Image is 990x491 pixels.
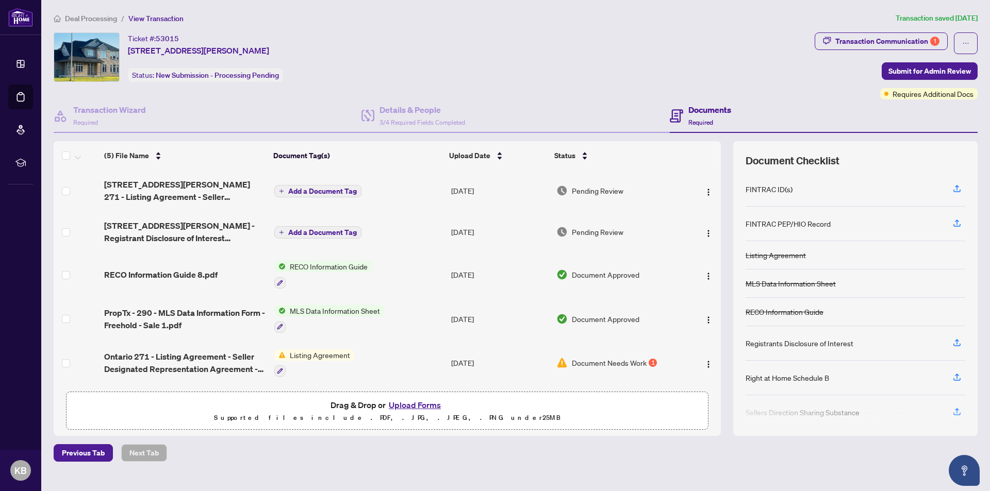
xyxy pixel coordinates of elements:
[288,188,357,195] span: Add a Document Tag
[746,183,793,195] div: FINTRAC ID(s)
[556,269,568,280] img: Document Status
[14,463,27,478] span: KB
[54,444,113,462] button: Previous Tab
[445,141,550,170] th: Upload Date
[286,261,372,272] span: RECO Information Guide
[104,268,218,281] span: RECO Information Guide 8.pdf
[815,32,948,50] button: Transaction Communication1
[572,226,623,238] span: Pending Review
[949,455,980,486] button: Open asap
[54,33,119,81] img: IMG-X12387362_1.jpg
[8,8,33,27] img: logo
[269,141,445,170] th: Document Tag(s)
[882,62,978,80] button: Submit for Admin Review
[447,252,552,297] td: [DATE]
[746,218,831,229] div: FINTRAC PEP/HIO Record
[700,182,717,199] button: Logo
[556,313,568,325] img: Document Status
[100,141,270,170] th: (5) File Name
[121,12,124,24] li: /
[447,341,552,385] td: [DATE]
[104,178,266,203] span: [STREET_ADDRESS][PERSON_NAME] 271 - Listing Agreement - Seller Designated Representation Agreemen...
[556,185,568,196] img: Document Status
[274,305,384,333] button: Status IconMLS Data Information Sheet
[556,226,568,238] img: Document Status
[704,360,713,368] img: Logo
[331,398,444,412] span: Drag & Drop or
[649,359,657,367] div: 1
[746,278,836,289] div: MLS Data Information Sheet
[896,12,978,24] article: Transaction saved [DATE]
[704,316,713,324] img: Logo
[274,261,372,289] button: Status IconRECO Information Guide
[447,211,552,252] td: [DATE]
[746,337,853,349] div: Registrants Disclosure of Interest
[746,154,839,168] span: Document Checklist
[128,44,269,57] span: [STREET_ADDRESS][PERSON_NAME]
[554,150,575,161] span: Status
[700,266,717,283] button: Logo
[930,37,939,46] div: 1
[65,14,117,23] span: Deal Processing
[962,40,969,47] span: ellipsis
[700,311,717,327] button: Logo
[447,170,552,211] td: [DATE]
[274,226,361,239] button: Add a Document Tag
[288,229,357,236] span: Add a Document Tag
[746,306,823,317] div: RECO Information Guide
[128,14,184,23] span: View Transaction
[156,34,179,43] span: 53015
[73,412,702,424] p: Supported files include .PDF, .JPG, .JPEG, .PNG under 25 MB
[700,224,717,240] button: Logo
[274,184,361,198] button: Add a Document Tag
[286,305,384,316] span: MLS Data Information Sheet
[73,104,146,116] h4: Transaction Wizard
[449,150,490,161] span: Upload Date
[379,118,465,126] span: 3/4 Required Fields Completed
[67,392,708,430] span: Drag & Drop orUpload FormsSupported files include .PDF, .JPG, .JPEG, .PNG under25MB
[128,68,283,82] div: Status:
[704,229,713,238] img: Logo
[556,357,568,368] img: Document Status
[893,88,973,99] span: Requires Additional Docs
[62,445,105,461] span: Previous Tab
[274,349,286,361] img: Status Icon
[104,350,266,375] span: Ontario 271 - Listing Agreement - Seller Designated Representation Agreement - Authority to Offer...
[379,104,465,116] h4: Details & People
[386,398,444,412] button: Upload Forms
[688,118,713,126] span: Required
[746,372,829,383] div: Right at Home Schedule B
[121,444,167,462] button: Next Tab
[572,357,647,368] span: Document Needs Work
[279,230,284,235] span: plus
[888,63,971,79] span: Submit for Admin Review
[279,189,284,194] span: plus
[73,118,98,126] span: Required
[274,349,354,377] button: Status IconListing Agreement
[104,150,149,161] span: (5) File Name
[700,354,717,371] button: Logo
[54,15,61,22] span: home
[688,104,731,116] h4: Documents
[704,188,713,196] img: Logo
[104,307,266,331] span: PropTx - 290 - MLS Data Information Form - Freehold - Sale 1.pdf
[746,407,860,418] div: Sellers Direction Sharing Substance
[286,349,354,361] span: Listing Agreement
[156,71,279,80] span: New Submission - Processing Pending
[572,185,623,196] span: Pending Review
[704,272,713,280] img: Logo
[274,185,361,197] button: Add a Document Tag
[835,33,939,49] div: Transaction Communication
[104,219,266,244] span: [STREET_ADDRESS][PERSON_NAME] - Registrant Disclosure of Interest Disposition of Property.pdf
[550,141,681,170] th: Status
[274,261,286,272] img: Status Icon
[572,269,639,280] span: Document Approved
[746,249,806,261] div: Listing Agreement
[447,297,552,341] td: [DATE]
[128,32,179,44] div: Ticket #:
[572,313,639,325] span: Document Approved
[274,305,286,316] img: Status Icon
